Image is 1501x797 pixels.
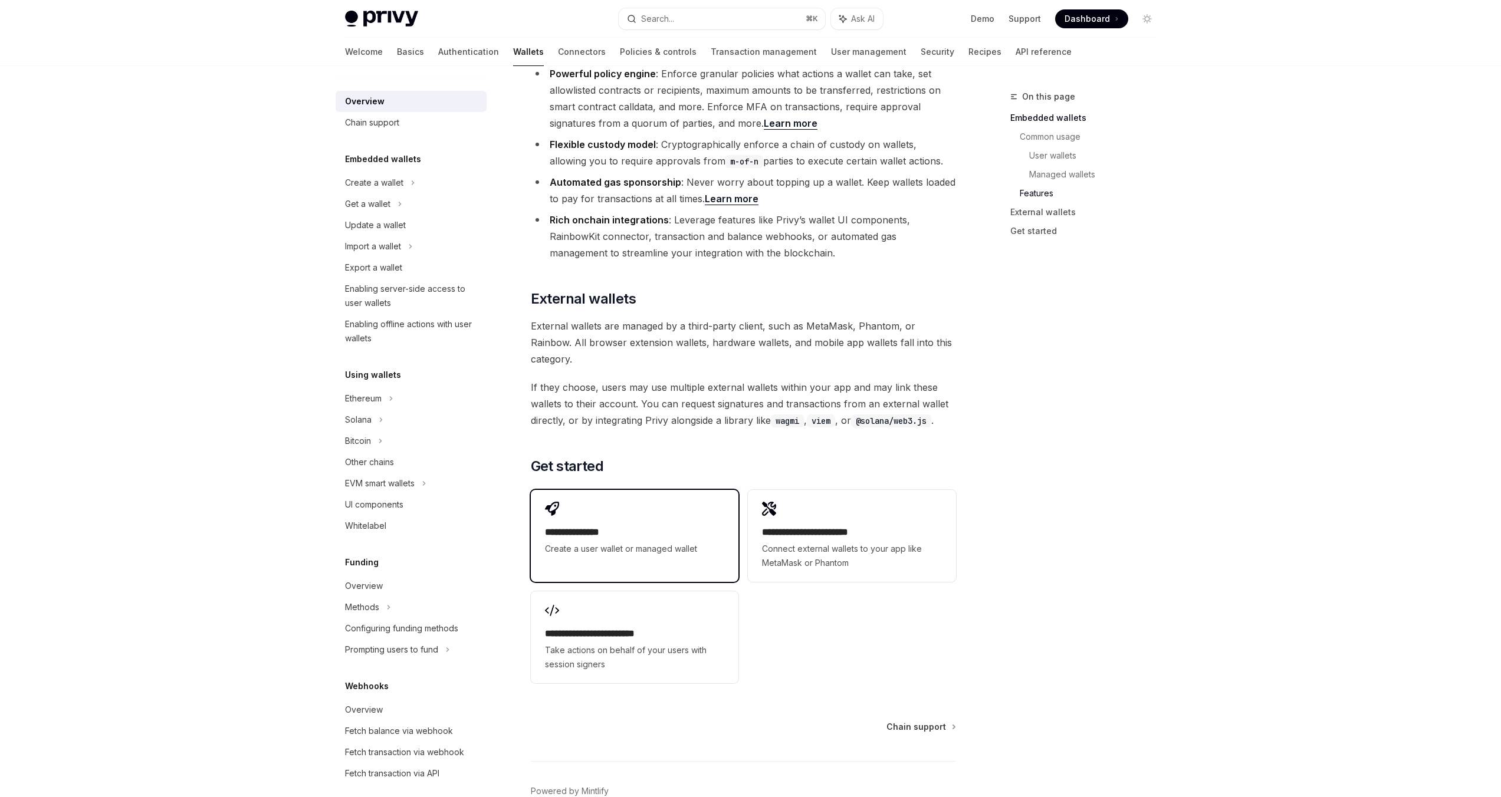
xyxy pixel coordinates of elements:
[831,8,883,29] button: Ask AI
[345,218,406,232] div: Update a wallet
[1010,222,1166,241] a: Get started
[336,112,487,133] a: Chain support
[762,542,941,570] span: Connect external wallets to your app like MetaMask or Phantom
[345,261,402,275] div: Export a wallet
[345,434,371,448] div: Bitcoin
[550,214,669,226] strong: Rich onchain integrations
[531,174,956,207] li: : Never worry about topping up a wallet. Keep wallets loaded to pay for transactions at all times.
[1010,108,1166,127] a: Embedded wallets
[345,679,389,693] h5: Webhooks
[336,699,487,720] a: Overview
[1022,90,1075,104] span: On this page
[345,703,383,717] div: Overview
[336,215,487,236] a: Update a wallet
[336,494,487,515] a: UI components
[336,515,487,536] a: Whitelabel
[345,600,379,614] div: Methods
[345,11,418,27] img: light logo
[531,136,956,169] li: : Cryptographically enforce a chain of custody on wallets, allowing you to require approvals from...
[550,68,656,80] strong: Powerful policy engine
[1016,38,1072,66] a: API reference
[438,38,499,66] a: Authentication
[345,519,386,533] div: Whitelabel
[1010,203,1166,222] a: External wallets
[711,38,817,66] a: Transaction management
[851,13,875,25] span: Ask AI
[620,38,697,66] a: Policies & controls
[345,621,458,635] div: Configuring funding methods
[771,414,804,427] code: wagmi
[806,14,818,24] span: ⌘ K
[345,766,439,780] div: Fetch transaction via API
[345,197,390,211] div: Get a wallet
[558,38,606,66] a: Connectors
[397,38,424,66] a: Basics
[345,555,379,569] h5: Funding
[345,38,383,66] a: Welcome
[641,12,674,26] div: Search...
[345,579,383,593] div: Overview
[336,720,487,742] a: Fetch balance via webhook
[1138,9,1157,28] button: Toggle dark mode
[345,94,385,108] div: Overview
[336,618,487,639] a: Configuring funding methods
[345,116,399,130] div: Chain support
[336,742,487,763] a: Fetch transaction via webhook
[336,452,487,473] a: Other chains
[513,38,544,66] a: Wallets
[1029,165,1166,184] a: Managed wallets
[345,745,464,759] div: Fetch transaction via webhook
[886,721,946,733] span: Chain support
[345,476,415,490] div: EVM smart wallets
[921,38,954,66] a: Security
[971,13,994,25] a: Demo
[1055,9,1128,28] a: Dashboard
[345,724,453,738] div: Fetch balance via webhook
[545,643,724,671] span: Take actions on behalf of your users with session signers
[345,498,403,512] div: UI components
[550,139,656,150] strong: Flexible custody model
[531,379,956,429] span: If they choose, users may use multiple external wallets within your app and may link these wallet...
[1009,13,1041,25] a: Support
[345,239,401,253] div: Import a wallet
[345,282,479,310] div: Enabling server-side access to user wallets
[336,257,487,278] a: Export a wallet
[531,289,636,308] span: External wallets
[831,38,906,66] a: User management
[531,457,603,476] span: Get started
[1029,146,1166,165] a: User wallets
[345,413,372,427] div: Solana
[345,391,382,406] div: Ethereum
[531,212,956,261] li: : Leverage features like Privy’s wallet UI components, RainbowKit connector, transaction and bala...
[725,155,763,168] code: m-of-n
[807,414,835,427] code: viem
[336,575,487,597] a: Overview
[531,65,956,131] li: : Enforce granular policies what actions a wallet can take, set allowlisted contracts or recipien...
[345,455,394,469] div: Other chains
[336,314,487,349] a: Enabling offline actions with user wallets
[968,38,1001,66] a: Recipes
[550,176,681,188] strong: Automated gas sponsorship
[886,721,955,733] a: Chain support
[545,542,724,556] span: Create a user wallet or managed wallet
[619,8,825,29] button: Search...⌘K
[764,117,817,130] a: Learn more
[345,643,438,657] div: Prompting users to fund
[531,785,609,797] a: Powered by Mintlify
[336,763,487,784] a: Fetch transaction via API
[345,317,479,345] div: Enabling offline actions with user wallets
[345,152,421,166] h5: Embedded wallets
[345,176,403,190] div: Create a wallet
[1020,184,1166,203] a: Features
[531,318,956,367] span: External wallets are managed by a third-party client, such as MetaMask, Phantom, or Rainbow. All ...
[705,193,758,205] a: Learn more
[1065,13,1110,25] span: Dashboard
[1020,127,1166,146] a: Common usage
[851,414,931,427] code: @solana/web3.js
[345,368,401,382] h5: Using wallets
[336,278,487,314] a: Enabling server-side access to user wallets
[336,91,487,112] a: Overview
